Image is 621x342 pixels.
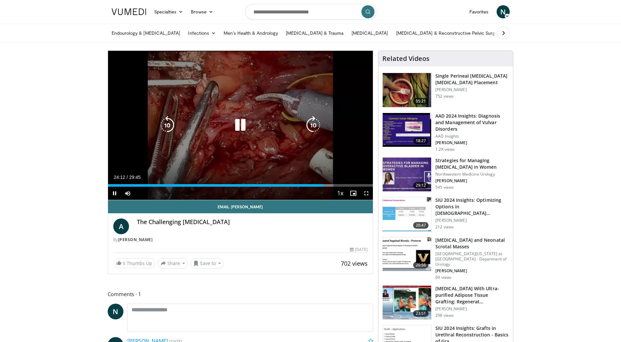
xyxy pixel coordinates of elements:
div: Progress Bar [108,184,373,187]
h3: [MEDICAL_DATA] and Neonatal Scrotal Masses [435,237,509,250]
span: Comments 1 [108,290,374,298]
span: 23:51 [413,310,429,317]
input: Search topics, interventions [245,4,376,20]
img: VuMedi Logo [112,9,146,15]
a: Favorites [466,5,493,18]
button: Playback Rate [334,187,347,200]
h3: Single Perineal [MEDICAL_DATA] [MEDICAL_DATA] Placement [435,73,509,86]
a: Infections [184,27,220,40]
button: Save to [191,258,224,269]
h4: The Challenging [MEDICAL_DATA] [137,218,368,226]
a: [MEDICAL_DATA] & Trauma [282,27,348,40]
a: Men’s Health & Andrology [220,27,282,40]
span: 20:56 [413,262,429,268]
button: Fullscreen [360,187,373,200]
a: 18:27 AAD 2024 Insights: Diagnosis and Management of Vulvar Disorders AAD Insights [PERSON_NAME] ... [382,113,509,152]
a: 05:21 Single Perineal [MEDICAL_DATA] [MEDICAL_DATA] Placement [PERSON_NAME] 752 views [382,73,509,107]
span: / [127,175,128,180]
video-js: Video Player [108,51,373,200]
button: Enable picture-in-picture mode [347,187,360,200]
span: 29:45 [129,175,140,180]
span: 24:12 [114,175,125,180]
span: 05:21 [413,98,429,104]
p: 545 views [435,185,454,190]
div: [DATE] [350,247,368,253]
p: AAD Insights [435,134,509,139]
a: Email [PERSON_NAME] [108,200,373,213]
img: b646c342-c43b-45a5-acae-debe51416481.150x105_q85_crop-smart_upscale.jpg [383,286,431,320]
span: 702 views [341,259,368,267]
h3: SIU 2024 Insights: Optimizing Options in [DEMOGRAPHIC_DATA] [MEDICAL_DATA] [435,197,509,217]
p: 1.2K views [435,147,455,152]
span: 29:12 [413,182,429,189]
a: [MEDICAL_DATA] & Reconstructive Pelvic Surgery [392,27,506,40]
img: 7b1bdb02-4417-4d09-9f69-b495132e12fc.150x105_q85_crop-smart_upscale.jpg [383,158,431,192]
a: 29:12 Strategies for Managing [MEDICAL_DATA] in Women Northwestern Medicine Urology [PERSON_NAME]... [382,157,509,192]
a: A [113,218,129,234]
p: [PERSON_NAME] [435,218,509,223]
a: 23:51 [MEDICAL_DATA] With Ultra-purified Adipose Tissue Grafting: Regenerat… [PERSON_NAME] 298 views [382,285,509,320]
a: [PERSON_NAME] [118,237,153,242]
p: Northwestern Medicine Urology [435,172,509,177]
img: 391116fa-c4eb-4293-bed8-ba80efc87e4b.150x105_q85_crop-smart_upscale.jpg [383,113,431,147]
a: [MEDICAL_DATA] [348,27,392,40]
a: Specialties [150,5,187,18]
img: 735fcd68-c9dc-4d64-bd7c-3ac0607bf3e9.150x105_q85_crop-smart_upscale.jpg [383,73,431,107]
a: 5 Thumbs Up [113,258,155,268]
p: [GEOGRAPHIC_DATA][US_STATE] at [GEOGRAPHIC_DATA] - Department of Urology [435,251,509,267]
p: 298 views [435,313,454,318]
a: 20:47 SIU 2024 Insights: Optimizing Options in [DEMOGRAPHIC_DATA] [MEDICAL_DATA] [PERSON_NAME] 21... [382,197,509,232]
h4: Related Videos [382,55,429,63]
p: 752 views [435,94,454,99]
img: 7d2a5eae-1b38-4df6-9a7f-463b8470133b.150x105_q85_crop-smart_upscale.jpg [383,197,431,231]
p: [PERSON_NAME] [435,306,509,312]
h3: [MEDICAL_DATA] With Ultra-purified Adipose Tissue Grafting: Regenerat… [435,285,509,305]
p: [PERSON_NAME] [435,178,509,183]
span: 18:27 [413,138,429,144]
p: [PERSON_NAME] [435,87,509,92]
a: 20:56 [MEDICAL_DATA] and Neonatal Scrotal Masses [GEOGRAPHIC_DATA][US_STATE] at [GEOGRAPHIC_DATA]... [382,237,509,280]
h3: AAD 2024 Insights: Diagnosis and Management of Vulvar Disorders [435,113,509,132]
p: 212 views [435,224,454,230]
p: [PERSON_NAME] [435,268,509,274]
a: N [497,5,510,18]
h3: Strategies for Managing [MEDICAL_DATA] in Women [435,157,509,170]
button: Mute [121,187,134,200]
a: Browse [187,5,217,18]
button: Pause [108,187,121,200]
button: Share [158,258,188,269]
span: 20:47 [413,222,429,229]
a: Endourology & [MEDICAL_DATA] [108,27,184,40]
p: [PERSON_NAME] [435,140,509,145]
a: N [108,304,123,319]
img: bd4d421c-fb82-4a4e-bd86-98403be3fc02.150x105_q85_crop-smart_upscale.jpg [383,237,431,271]
p: 69 views [435,275,451,280]
span: 5 [123,260,125,266]
div: By [113,237,368,243]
